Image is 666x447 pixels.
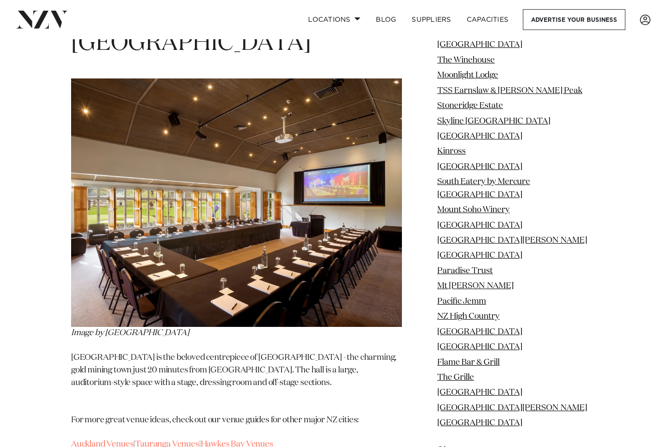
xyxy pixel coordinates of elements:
h1: [GEOGRAPHIC_DATA] [71,29,402,59]
a: South Eatery by Mercure [GEOGRAPHIC_DATA] [437,178,530,199]
p: [GEOGRAPHIC_DATA] is the beloved centrepiece of [GEOGRAPHIC_DATA] - the charming, gold mining tow... [71,352,402,402]
a: Skyline [GEOGRAPHIC_DATA] [437,117,550,125]
em: Image by [GEOGRAPHIC_DATA] [71,329,189,337]
a: Stoneridge Estate [437,102,503,110]
img: nzv-logo.png [15,11,68,28]
a: Advertise your business [523,9,625,30]
a: Mt [PERSON_NAME] [437,282,514,291]
p: For more great venue ideas, check out our venue guides for other major NZ cities: [71,414,402,427]
a: Mount Soho Winery [437,206,510,215]
a: NZ High Country [437,313,500,321]
a: [GEOGRAPHIC_DATA] [437,132,522,140]
a: TSS Earnslaw & [PERSON_NAME] Peak [437,87,582,95]
a: Flame Bar & Grill [437,358,500,367]
a: [GEOGRAPHIC_DATA][PERSON_NAME] [437,236,587,245]
a: Pacific Jemm [437,297,486,306]
a: The Grille [437,373,474,382]
a: BLOG [368,9,404,30]
a: [GEOGRAPHIC_DATA] [437,221,522,230]
a: SUPPLIERS [404,9,459,30]
a: [GEOGRAPHIC_DATA] [437,419,522,428]
a: Capacities [459,9,517,30]
a: [GEOGRAPHIC_DATA] [437,389,522,397]
a: [GEOGRAPHIC_DATA] [437,252,522,260]
a: [GEOGRAPHIC_DATA] [437,163,522,171]
a: [GEOGRAPHIC_DATA] [437,343,522,351]
a: [GEOGRAPHIC_DATA][PERSON_NAME] [437,404,587,412]
a: The Winehouse [437,56,495,64]
a: Locations [300,9,368,30]
a: Moonlight Lodge [437,72,498,80]
a: Kinross [437,148,466,156]
a: The [PERSON_NAME][GEOGRAPHIC_DATA] [437,28,522,49]
a: [GEOGRAPHIC_DATA] [437,328,522,336]
a: Paradise Trust [437,267,493,275]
